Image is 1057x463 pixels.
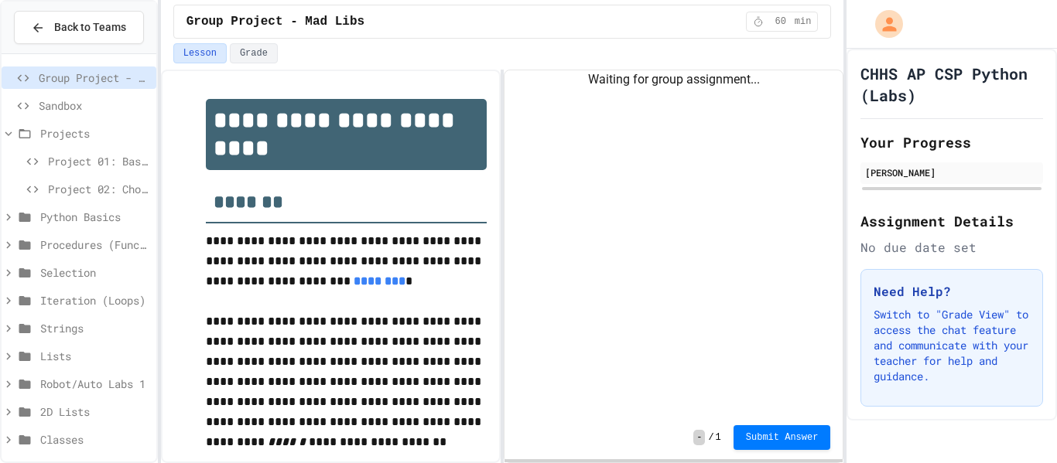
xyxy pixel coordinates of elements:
span: Selection [40,264,150,281]
div: [PERSON_NAME] [865,165,1038,179]
span: min [795,15,812,28]
span: Project 01: Basic List Analysis [48,153,150,169]
div: No due date set [860,238,1043,257]
button: Submit Answer [734,425,831,450]
h2: Assignment Details [860,210,1043,232]
div: My Account [859,6,907,42]
span: Projects [40,125,150,141]
span: Procedures (Functions) [40,237,150,253]
button: Back to Teams [14,11,144,44]
span: Back to Teams [54,19,126,36]
span: Iteration (Loops) [40,292,150,308]
span: - [693,430,705,445]
span: Group Project - Mad Libs [186,12,364,31]
span: 1 [716,431,721,444]
span: Classes [40,431,150,448]
button: Lesson [173,43,227,63]
span: Robot/Auto Labs 1 [40,376,150,392]
div: Waiting for group assignment... [505,70,843,89]
span: Strings [40,320,150,336]
span: Project 02: Choose-Your-Own Adventure [48,181,150,197]
span: Sandbox [39,97,150,114]
span: Submit Answer [746,431,819,444]
p: Switch to "Grade View" to access the chat feature and communicate with your teacher for help and ... [874,307,1030,384]
h1: CHHS AP CSP Python (Labs) [860,63,1043,106]
span: 2D Lists [40,403,150,420]
button: Grade [230,43,278,63]
span: / [708,431,713,444]
iframe: chat widget [992,401,1042,448]
iframe: chat widget [929,334,1042,400]
span: Lists [40,348,150,364]
span: Python Basics [40,209,150,225]
span: 60 [768,15,793,28]
h3: Need Help? [874,282,1030,301]
span: Group Project - Mad Libs [39,70,150,86]
h2: Your Progress [860,131,1043,153]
